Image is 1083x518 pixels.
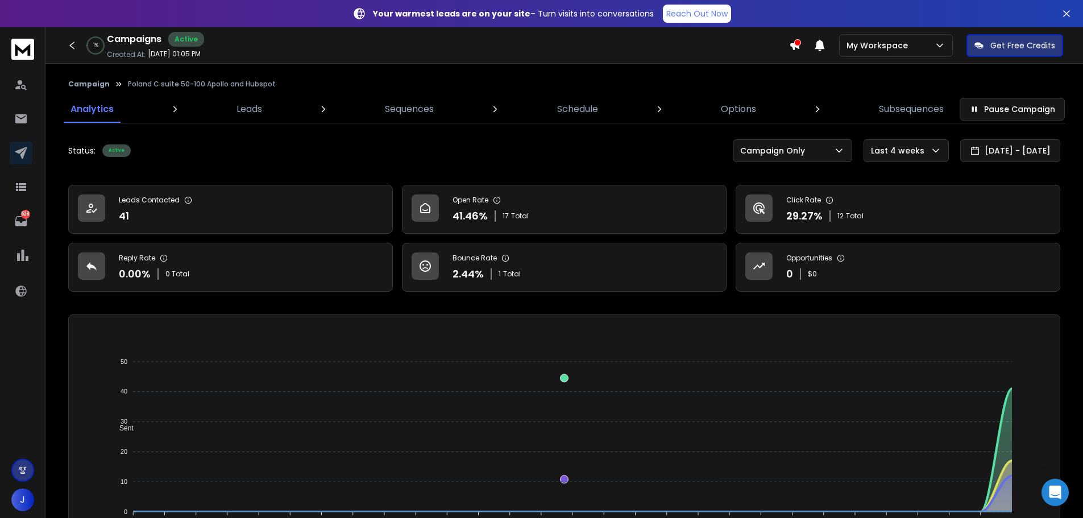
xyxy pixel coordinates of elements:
p: 29.27 % [786,208,823,224]
tspan: 20 [121,448,127,455]
a: Leads [230,96,269,123]
p: 0 [786,266,793,282]
a: Opportunities0$0 [736,243,1060,292]
p: Subsequences [879,102,944,116]
strong: Your warmest leads are on your site [373,8,530,19]
p: Leads [236,102,262,116]
tspan: 10 [121,478,127,485]
button: J [11,488,34,511]
p: 1 % [93,42,98,49]
span: 1 [499,270,501,279]
button: Get Free Credits [966,34,1063,57]
p: Created At: [107,50,146,59]
button: Campaign [68,80,110,89]
a: Schedule [550,96,605,123]
p: [DATE] 01:05 PM [148,49,201,59]
tspan: 50 [121,358,127,365]
button: Pause Campaign [960,98,1065,121]
tspan: 30 [121,418,127,425]
a: Click Rate29.27%12Total [736,185,1060,234]
p: Reach Out Now [666,8,728,19]
p: Analytics [70,102,114,116]
a: Options [714,96,763,123]
span: 12 [837,212,844,221]
p: Click Rate [786,196,821,205]
p: My Workspace [847,40,912,51]
img: logo [11,39,34,60]
p: Sequences [385,102,434,116]
a: Bounce Rate2.44%1Total [402,243,727,292]
p: $ 0 [808,270,817,279]
button: [DATE] - [DATE] [960,139,1060,162]
a: Open Rate41.46%17Total [402,185,727,234]
p: 41.46 % [453,208,488,224]
h1: Campaigns [107,32,161,46]
span: Sent [111,424,134,432]
p: Schedule [557,102,598,116]
p: 41 [119,208,129,224]
p: Poland C suite 50-100 Apollo and Hubspot [128,80,276,89]
tspan: 0 [124,508,127,515]
div: Open Intercom Messenger [1041,479,1069,506]
tspan: 40 [121,388,127,395]
p: Campaign Only [740,145,810,156]
p: Last 4 weeks [871,145,929,156]
p: 2.44 % [453,266,484,282]
a: Reach Out Now [663,5,731,23]
p: Leads Contacted [119,196,180,205]
a: Subsequences [872,96,951,123]
div: Active [102,144,131,157]
p: Status: [68,145,96,156]
p: – Turn visits into conversations [373,8,654,19]
a: Sequences [378,96,441,123]
a: 528 [10,210,32,233]
p: Reply Rate [119,254,155,263]
span: Total [503,270,521,279]
p: 0.00 % [119,266,151,282]
span: Total [846,212,864,221]
a: Leads Contacted41 [68,185,393,234]
a: Analytics [64,96,121,123]
a: Reply Rate0.00%0 Total [68,243,393,292]
p: Get Free Credits [990,40,1055,51]
p: Bounce Rate [453,254,497,263]
span: Total [511,212,529,221]
p: Opportunities [786,254,832,263]
p: Open Rate [453,196,488,205]
div: Active [168,32,204,47]
p: 0 Total [165,270,189,279]
p: Options [721,102,756,116]
span: 17 [503,212,509,221]
p: 528 [21,210,30,219]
